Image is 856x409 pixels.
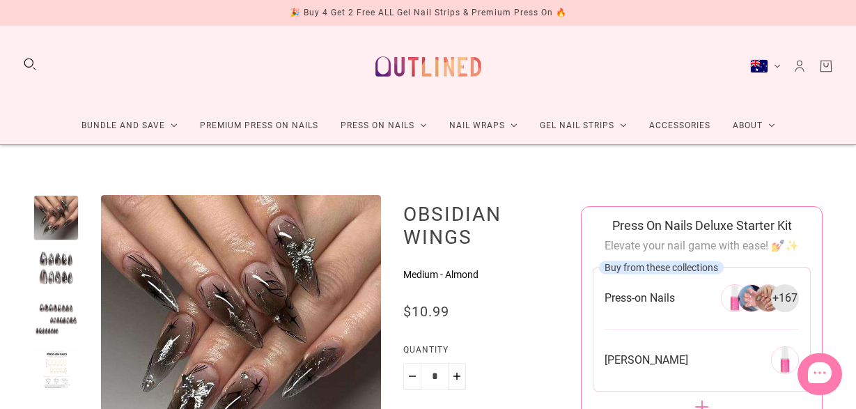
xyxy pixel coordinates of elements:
a: Bundle and Save [70,107,189,144]
span: Buy from these collections [605,261,718,272]
button: Minus [403,363,421,389]
h1: Obsidian Wings [403,202,559,249]
a: Cart [818,59,834,74]
a: Gel Nail Strips [529,107,638,144]
a: Accessories [638,107,722,144]
div: 🎉 Buy 4 Get 2 Free ALL Gel Nail Strips & Premium Press On 🔥 [290,6,567,20]
a: Premium Press On Nails [189,107,329,144]
span: Press-on Nails [605,291,675,305]
button: Search [22,56,38,72]
span: $10.99 [403,303,449,320]
a: About [722,107,786,144]
button: Australia [750,59,781,73]
a: Press On Nails [329,107,438,144]
a: Outlined [367,37,490,96]
a: Nail Wraps [438,107,529,144]
label: Quantity [403,343,559,363]
span: [PERSON_NAME] [605,353,688,367]
span: Press On Nails Deluxe Starter Kit [612,218,792,233]
a: Account [792,59,807,74]
button: Plus [448,363,466,389]
img: 269291651152-0 [771,346,799,374]
p: Medium - Almond [403,268,559,282]
span: Elevate your nail game with ease! 💅✨ [605,239,799,252]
